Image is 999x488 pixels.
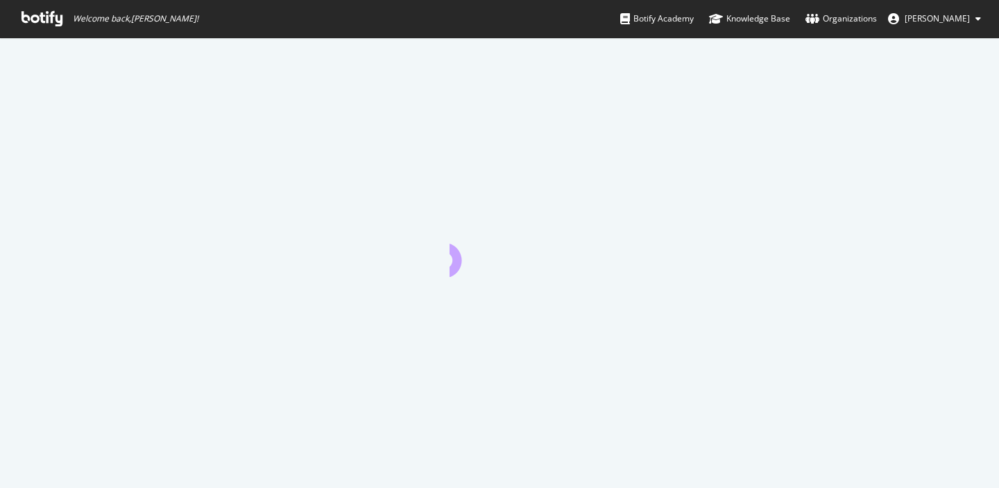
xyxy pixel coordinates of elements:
span: Welcome back, [PERSON_NAME] ! [73,13,198,24]
div: Organizations [805,12,877,26]
span: Deepinder Rana [905,12,970,24]
div: Botify Academy [620,12,694,26]
div: animation [450,227,549,277]
button: [PERSON_NAME] [877,8,992,30]
div: Knowledge Base [709,12,790,26]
